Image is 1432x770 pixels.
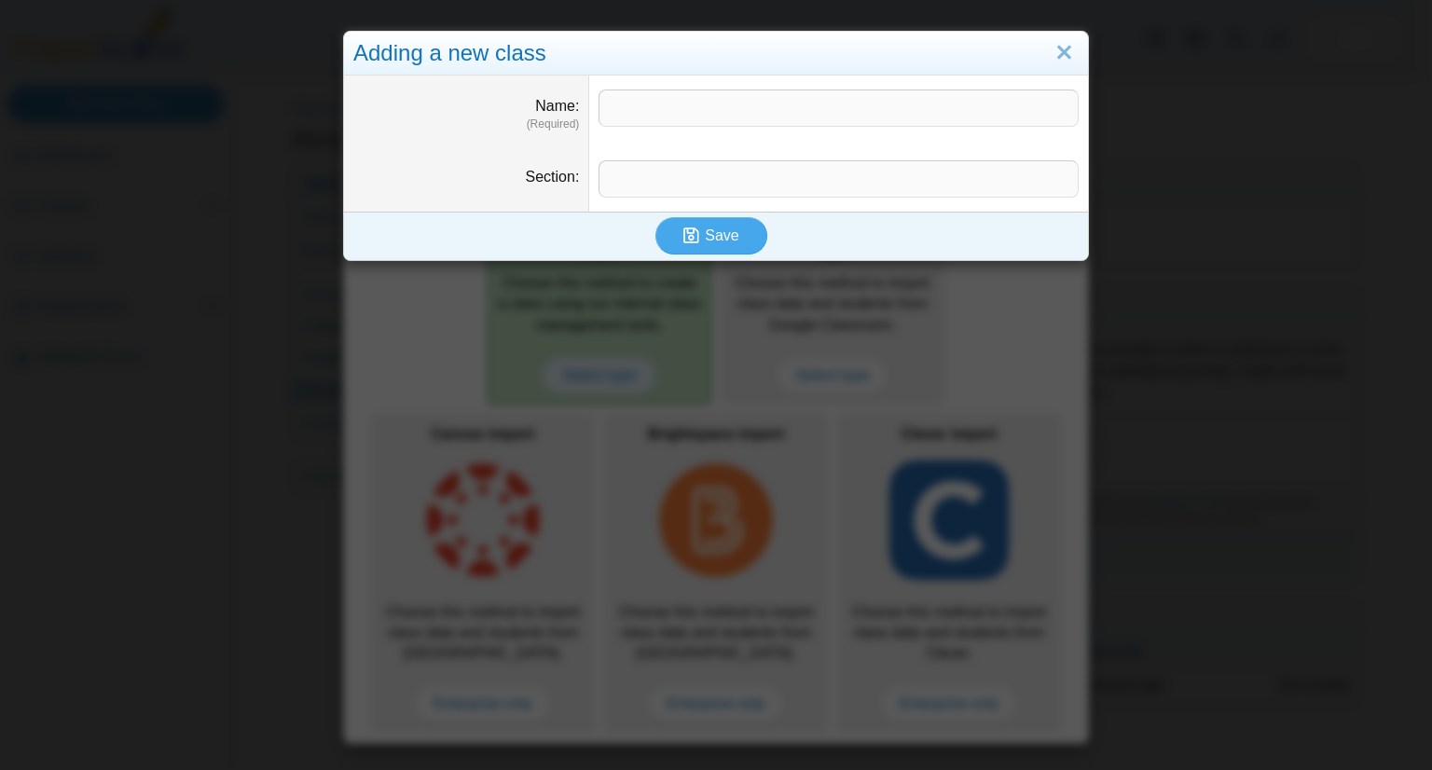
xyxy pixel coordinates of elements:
label: Section [526,169,580,185]
dfn: (Required) [353,117,579,132]
button: Save [655,217,767,254]
span: Save [705,227,738,243]
label: Name [535,98,579,114]
a: Close [1050,37,1079,69]
div: Adding a new class [344,32,1088,76]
